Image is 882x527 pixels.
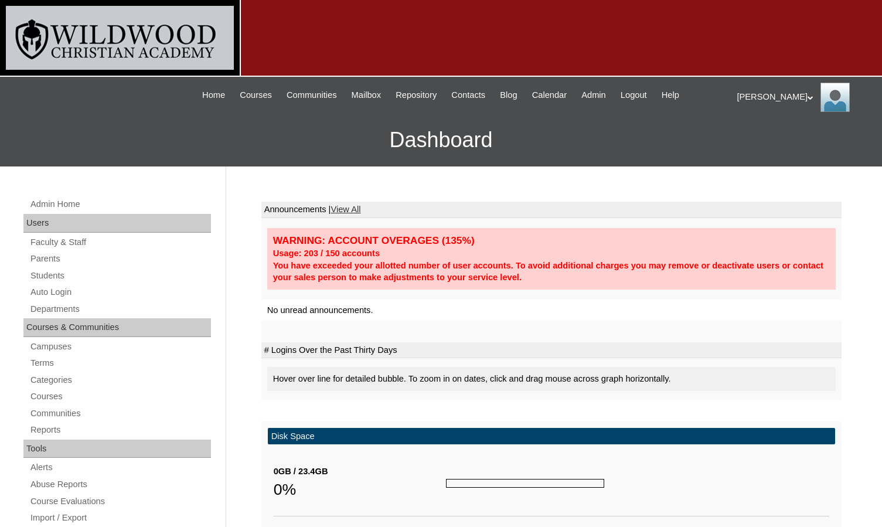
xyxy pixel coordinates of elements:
[29,268,211,283] a: Students
[29,285,211,300] a: Auto Login
[662,89,679,102] span: Help
[615,89,653,102] a: Logout
[261,202,842,218] td: Announcements |
[581,89,606,102] span: Admin
[29,302,211,317] a: Departments
[29,494,211,509] a: Course Evaluations
[261,300,842,321] td: No unread announcements.
[274,478,446,501] div: 0%
[621,89,647,102] span: Logout
[261,342,842,359] td: # Logins Over the Past Thirty Days
[6,114,876,166] h3: Dashboard
[500,89,517,102] span: Blog
[268,428,835,445] td: Disk Space
[202,89,225,102] span: Home
[29,389,211,404] a: Courses
[526,89,573,102] a: Calendar
[6,6,234,70] img: logo-white.png
[274,465,446,478] div: 0GB / 23.4GB
[240,89,272,102] span: Courses
[29,373,211,387] a: Categories
[23,318,211,337] div: Courses & Communities
[575,89,612,102] a: Admin
[29,197,211,212] a: Admin Home
[273,234,830,247] div: WARNING: ACCOUNT OVERAGES (135%)
[532,89,567,102] span: Calendar
[287,89,337,102] span: Communities
[396,89,437,102] span: Repository
[267,367,836,391] div: Hover over line for detailed bubble. To zoom in on dates, click and drag mouse across graph horiz...
[23,440,211,458] div: Tools
[29,477,211,492] a: Abuse Reports
[196,89,231,102] a: Home
[29,460,211,475] a: Alerts
[281,89,343,102] a: Communities
[29,356,211,370] a: Terms
[29,406,211,421] a: Communities
[273,260,830,284] div: You have exceeded your allotted number of user accounts. To avoid additional charges you may remo...
[820,83,850,112] img: Melanie Sevilla
[737,83,871,112] div: [PERSON_NAME]
[23,214,211,233] div: Users
[29,251,211,266] a: Parents
[29,423,211,437] a: Reports
[29,339,211,354] a: Campuses
[273,249,380,258] strong: Usage: 203 / 150 accounts
[390,89,442,102] a: Repository
[29,235,211,250] a: Faculty & Staff
[451,89,485,102] span: Contacts
[352,89,382,102] span: Mailbox
[29,511,211,525] a: Import / Export
[331,205,360,214] a: View All
[346,89,387,102] a: Mailbox
[656,89,685,102] a: Help
[494,89,523,102] a: Blog
[234,89,278,102] a: Courses
[445,89,491,102] a: Contacts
